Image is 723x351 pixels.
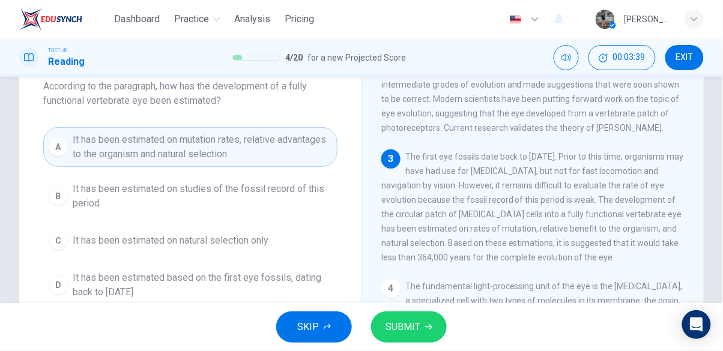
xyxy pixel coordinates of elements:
[48,55,85,69] h1: Reading
[596,10,615,29] img: Profile picture
[381,149,401,169] div: 3
[554,45,579,70] div: Mute
[43,226,337,256] button: CIt has been estimated on natural selection only
[381,279,401,298] div: 4
[297,319,319,335] span: SKIP
[613,53,646,62] span: 00:03:39
[386,319,420,335] span: SUBMIT
[49,275,68,295] div: D
[285,50,303,65] span: 4 / 20
[73,182,332,211] span: It has been estimated on studies of the fossil record of this period
[43,176,337,216] button: BIt has been estimated on studies of the fossil record of this period
[381,152,684,262] span: The first eye fossils date back to [DATE]. Prior to this time, organisms may have had use for [ME...
[73,233,268,248] span: It has been estimated on natural selection only
[625,12,670,26] div: [PERSON_NAME]
[665,45,704,70] button: EXIT
[43,127,337,167] button: AIt has been estimated on mutation rates, relative advantages to the organism and natural selection
[19,7,82,31] img: EduSynch logo
[682,310,711,339] div: Open Intercom Messenger
[43,265,337,305] button: DIt has been estimated based on the first eye fossils, dating back to [DATE]
[588,45,656,70] button: 00:03:39
[371,311,447,343] button: SUBMIT
[49,137,68,157] div: A
[73,271,332,299] span: It has been estimated based on the first eye fossils, dating back to [DATE]
[48,46,67,55] span: TOEFL®
[170,8,225,30] button: Practice
[588,45,656,70] div: Hide
[49,187,68,206] div: B
[230,8,276,30] button: Analysis
[19,7,110,31] a: EduSynch logo
[280,8,319,30] button: Pricing
[307,50,406,65] span: for a new Projected Score
[285,12,315,26] span: Pricing
[508,15,523,24] img: en
[676,53,694,62] span: EXIT
[110,8,165,30] button: Dashboard
[43,79,337,108] span: According to the paragraph, how has the development of a fully functional vertebrate eye been est...
[49,231,68,250] div: C
[381,37,685,133] span: [PERSON_NAME], in Origin of Species, suggests that the eye evolved from "an [MEDICAL_DATA] merely...
[235,12,271,26] span: Analysis
[276,311,352,343] button: SKIP
[175,12,210,26] span: Practice
[73,133,332,161] span: It has been estimated on mutation rates, relative advantages to the organism and natural selection
[115,12,160,26] span: Dashboard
